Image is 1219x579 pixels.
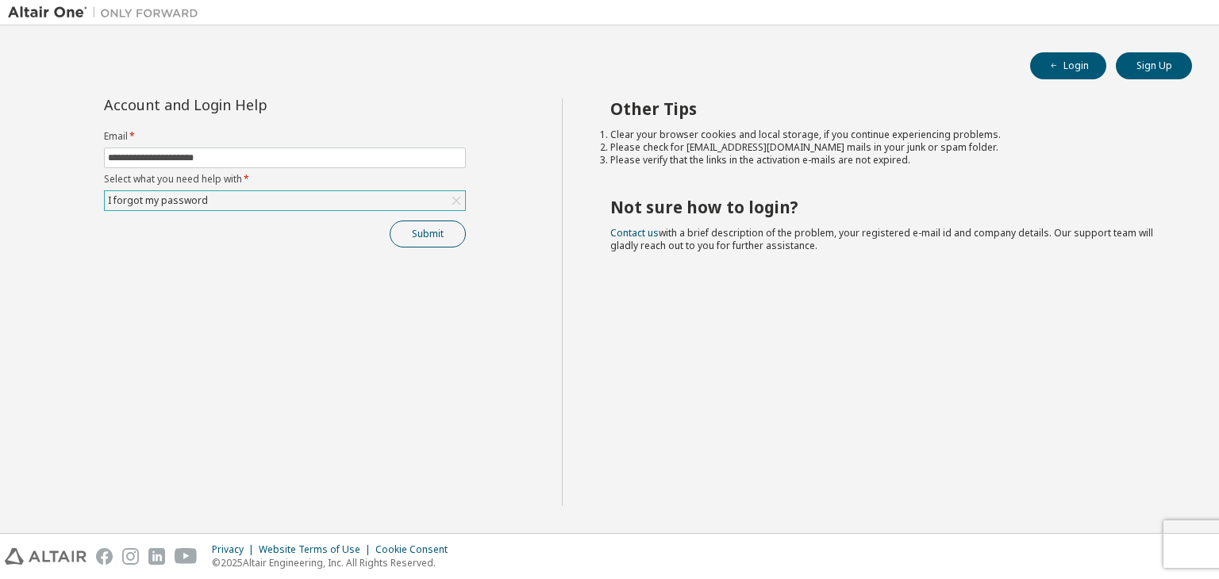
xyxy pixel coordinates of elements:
div: Account and Login Help [104,98,394,111]
span: with a brief description of the problem, your registered e-mail id and company details. Our suppo... [610,226,1153,252]
img: Altair One [8,5,206,21]
a: Contact us [610,226,659,240]
button: Submit [390,220,466,247]
button: Login [1030,52,1106,79]
div: I forgot my password [105,191,465,210]
img: youtube.svg [175,548,198,565]
div: Cookie Consent [375,543,457,556]
div: Website Terms of Use [259,543,375,556]
button: Sign Up [1116,52,1192,79]
img: linkedin.svg [148,548,165,565]
img: instagram.svg [122,548,139,565]
h2: Other Tips [610,98,1164,119]
li: Please check for [EMAIL_ADDRESS][DOMAIN_NAME] mails in your junk or spam folder. [610,141,1164,154]
img: facebook.svg [96,548,113,565]
label: Email [104,130,466,143]
li: Please verify that the links in the activation e-mails are not expired. [610,154,1164,167]
h2: Not sure how to login? [610,197,1164,217]
div: Privacy [212,543,259,556]
li: Clear your browser cookies and local storage, if you continue experiencing problems. [610,128,1164,141]
img: altair_logo.svg [5,548,87,565]
label: Select what you need help with [104,173,466,186]
div: I forgot my password [106,192,210,209]
p: © 2025 Altair Engineering, Inc. All Rights Reserved. [212,556,457,569]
